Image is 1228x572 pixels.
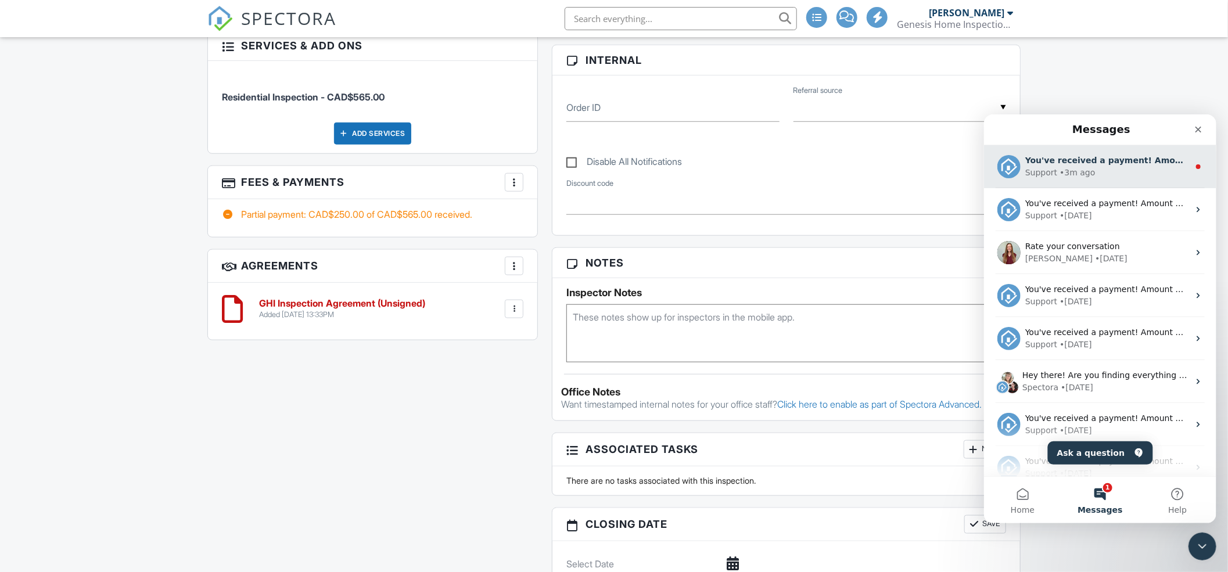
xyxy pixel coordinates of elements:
img: The Best Home Inspection Software - Spectora [207,6,233,31]
div: Spectora [38,267,74,279]
input: Search everything... [565,7,797,30]
label: Discount code [566,178,613,189]
label: Order ID [566,101,601,114]
span: Associated Tasks [586,441,698,457]
img: Profile image for Support [13,341,37,365]
a: SPECTORA [207,16,336,40]
span: SPECTORA [241,6,336,30]
div: Added [DATE] 13:33PM [259,310,425,319]
a: GHI Inspection Agreement (Unsigned) Added [DATE] 13:33PM [259,298,425,319]
button: Save [964,515,1006,534]
span: Rate your conversation [41,127,136,136]
span: Hey there! Are you finding everything you need as you're looking around? 👀 [38,256,353,265]
label: Disable All Notifications [566,156,682,171]
h3: Services & Add ons [208,31,537,61]
div: [PERSON_NAME] [929,7,1004,19]
div: [PERSON_NAME] [41,138,109,150]
div: • [DATE] [77,267,109,279]
li: Service: Residential Inspection [222,70,523,113]
div: • 3m ago [76,52,111,64]
button: Messages [77,362,155,409]
h3: Agreements [208,250,537,283]
div: • [DATE] [76,224,108,236]
img: Profile image for Support [13,84,37,107]
span: Residential Inspection - CAD$565.00 [222,91,385,103]
button: Help [155,362,232,409]
p: Want timestamped internal notes for your office staff? [561,398,1011,411]
div: Office Notes [561,386,1011,398]
span: You've received a payment! Amount CAD$647.49 Fee CAD$0.00 Net CAD$647.49 Transaction # Inspection... [41,213,710,222]
span: You've received a payment! Amount CAD$636.19 Fee CAD$0.00 Net CAD$636.19 Transaction # Inspection... [41,84,710,93]
div: Genesis Home Inspections [897,19,1013,30]
span: Closing date [586,516,667,532]
button: Ask a question [64,327,169,350]
h3: Internal [552,45,1020,75]
div: Support [41,224,73,236]
div: New [964,440,1006,459]
h5: Inspector Notes [566,287,1006,298]
span: You've received a payment! Amount CAD$250.00 Fee CAD$0.00 Net CAD$250.00 Transaction # Inspection... [41,41,861,51]
div: • [DATE] [111,138,143,150]
div: There are no tasks associated with this inspection. [559,475,1013,487]
h3: Fees & Payments [208,166,537,199]
div: Support [41,310,73,322]
img: Profile image for Support [13,298,37,322]
h6: GHI Inspection Agreement (Unsigned) [259,298,425,309]
img: Profile image for Support [13,213,37,236]
img: Profile image for Support [13,170,37,193]
span: Home [27,391,51,400]
div: • [DATE] [76,181,108,193]
div: Partial payment: CAD$250.00 of CAD$565.00 received. [222,208,523,221]
div: • [DATE] [76,310,108,322]
h3: Notes [552,248,1020,278]
div: Support [41,52,73,64]
a: Click here to enable as part of Spectora Advanced. [777,398,982,410]
div: Support [41,353,73,365]
div: • [DATE] [76,95,108,107]
span: You've received a payment! Amount CAD$632.80 Fee CAD$0.00 Net CAD$632.80 Transaction # Inspection... [41,170,710,179]
iframe: Intercom live chat [984,114,1216,523]
div: Support [41,95,73,107]
span: You've received a payment! Amount CAD$675.74 Fee CAD$0.00 Net CAD$675.74 Transaction # Inspection... [41,299,710,308]
img: Profile image for Ali [13,127,37,150]
img: Chelsey avatar [17,257,31,271]
div: Support [41,181,73,193]
img: Kiri avatar [21,266,35,280]
span: Help [184,391,203,400]
label: Referral source [793,85,843,96]
img: Support avatar [12,266,26,280]
div: Add Services [334,123,411,145]
span: Messages [94,391,138,400]
iframe: Intercom live chat [1188,533,1216,560]
div: • [DATE] [76,353,108,365]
